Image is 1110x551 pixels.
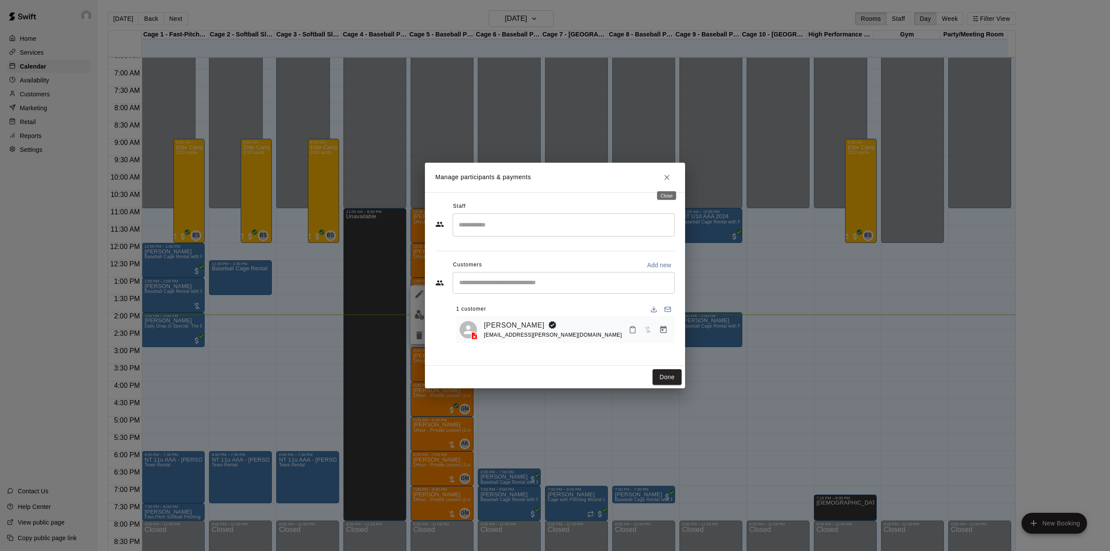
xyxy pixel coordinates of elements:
[435,220,444,229] svg: Staff
[453,213,675,236] div: Search staff
[657,191,676,200] div: Close
[484,332,622,338] span: [EMAIL_ADDRESS][PERSON_NAME][DOMAIN_NAME]
[656,322,671,338] button: Manage bookings & payment
[453,200,466,213] span: Staff
[661,302,675,316] button: Email participants
[640,325,656,333] span: Has not paid
[435,173,531,182] p: Manage participants & payments
[625,322,640,337] button: Mark attendance
[484,320,545,331] a: [PERSON_NAME]
[653,369,682,385] button: Done
[643,258,675,272] button: Add new
[460,321,477,338] div: ara kay
[453,272,675,294] div: Start typing to search customers...
[659,170,675,185] button: Close
[647,302,661,316] button: Download list
[456,302,486,316] span: 1 customer
[647,261,671,269] p: Add new
[548,321,557,329] svg: Booking Owner
[435,279,444,287] svg: Customers
[453,258,482,272] span: Customers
